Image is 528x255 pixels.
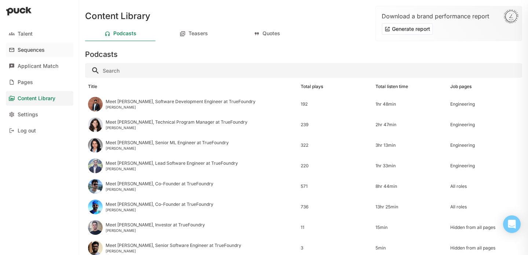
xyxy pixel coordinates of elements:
div: Applicant Match [18,63,58,69]
div: [PERSON_NAME] [106,125,247,130]
div: 571 [301,184,370,189]
div: 3hr 13min [375,143,444,148]
div: Sequences [18,47,45,53]
div: 1hr 33min [375,163,444,168]
div: Engineering [450,163,519,168]
div: All roles [450,204,519,210]
div: Meet [PERSON_NAME], Technical Program Manager at TrueFoundry [106,120,247,125]
div: Title [88,84,97,89]
div: Talent [18,31,33,37]
div: Pages [18,79,33,85]
a: Applicant Match [6,59,73,73]
div: Job pages [450,84,472,89]
div: Open Intercom Messenger [503,215,521,233]
div: 736 [301,204,370,210]
input: Search [85,63,522,78]
div: [PERSON_NAME] [106,249,241,253]
div: Meet [PERSON_NAME], Co-Founder at TrueFoundry [106,181,213,186]
div: Meet [PERSON_NAME], Investor at TrueFoundry [106,222,205,227]
div: [PERSON_NAME] [106,167,238,171]
div: [PERSON_NAME] [106,146,229,150]
div: 239 [301,122,370,127]
div: Engineering [450,102,519,107]
div: Engineering [450,122,519,127]
div: [PERSON_NAME] [106,228,205,233]
div: Teasers [188,30,208,37]
a: Pages [6,75,73,90]
div: Log out [18,128,36,134]
a: Sequences [6,43,73,57]
div: Meet [PERSON_NAME], Senior Software Engineer at TrueFoundry [106,243,241,248]
div: 2hr 47min [375,122,444,127]
a: Content Library [6,91,73,106]
button: Generate report [382,23,433,35]
div: 5min [375,245,444,251]
a: Settings [6,107,73,122]
div: 11 [301,225,370,230]
div: 13hr 25min [375,204,444,210]
div: Meet [PERSON_NAME], Co-Founder at TrueFoundry [106,202,213,207]
div: Total listen time [375,84,408,89]
div: Meet [PERSON_NAME], Software Development Engineer at TrueFoundry [106,99,256,104]
div: All roles [450,184,519,189]
div: 192 [301,102,370,107]
div: Hidden from all pages [450,245,519,251]
div: 15min [375,225,444,230]
div: Hidden from all pages [450,225,519,230]
div: [PERSON_NAME] [106,187,213,192]
div: [PERSON_NAME] [106,208,213,212]
h3: Podcasts [85,50,118,59]
img: Sun-D3Rjj4Si.svg [503,9,519,24]
div: Settings [18,112,38,118]
div: 3 [301,245,370,251]
div: Quotes [263,30,280,37]
div: 220 [301,163,370,168]
div: Download a brand performance report [382,12,516,20]
h1: Content Library [85,12,150,21]
div: Content Library [18,95,55,102]
div: Meet [PERSON_NAME], Lead Software Engineer at TrueFoundry [106,161,238,166]
div: 8hr 44min [375,184,444,189]
div: [PERSON_NAME] [106,105,256,109]
div: Meet [PERSON_NAME], Senior ML Engineer at TrueFoundry [106,140,229,145]
div: 1hr 48min [375,102,444,107]
div: Podcasts [113,30,136,37]
a: Talent [6,26,73,41]
div: Total plays [301,84,323,89]
div: Engineering [450,143,519,148]
div: 322 [301,143,370,148]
